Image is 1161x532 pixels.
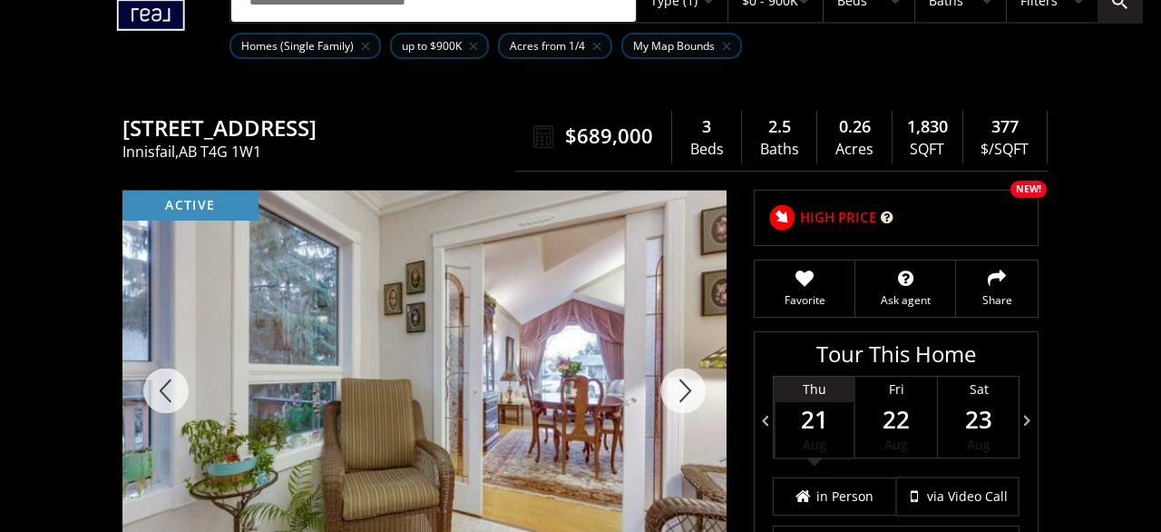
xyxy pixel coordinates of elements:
div: Homes (Single Family) [229,33,381,59]
div: Baths [751,136,807,163]
span: Aug [967,436,990,453]
span: Share [965,292,1029,308]
div: Sat [938,377,1020,402]
span: 22 [855,407,936,432]
span: Aug [803,436,826,453]
div: up to $900K [390,33,489,59]
div: 3 [681,115,732,139]
h3: Tour This Home [773,341,1020,376]
div: Beds [681,136,732,163]
div: My Map Bounds [621,33,742,59]
div: $/SQFT [972,136,1038,163]
div: Acres [826,136,882,163]
span: $689,000 [565,122,653,150]
span: in Person [816,488,873,506]
div: 0.26 [826,115,882,139]
div: 2.5 [751,115,807,139]
img: rating icon [764,200,800,236]
div: Thu [776,377,854,402]
span: 4918 53 Avenue Close [122,116,524,144]
div: Fri [855,377,936,402]
span: Favorite [764,292,845,308]
span: via Video Call [927,488,1008,506]
span: 1,830 [907,115,948,139]
span: 23 [938,407,1020,432]
span: HIGH PRICE [800,208,876,227]
div: SQFT [902,136,953,163]
div: active [122,191,259,221]
span: 21 [776,407,854,432]
span: Ask agent [864,292,946,308]
div: Acres from 1/4 [498,33,612,59]
span: Aug [884,436,908,453]
div: NEW! [1010,181,1047,198]
div: 377 [972,115,1038,139]
span: Innisfail , AB T4G 1W1 [122,144,524,159]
